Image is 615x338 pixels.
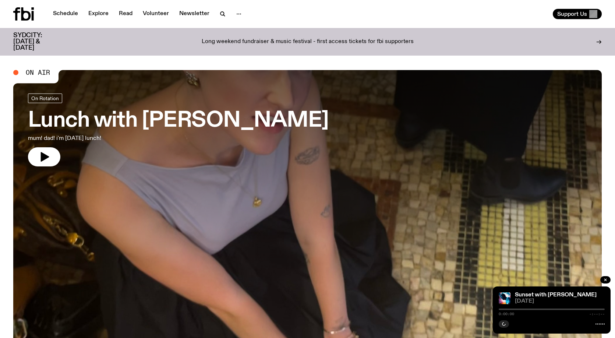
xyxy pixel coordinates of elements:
[589,312,605,316] span: -:--:--
[28,110,329,131] h3: Lunch with [PERSON_NAME]
[515,292,597,298] a: Sunset with [PERSON_NAME]
[26,69,50,76] span: On Air
[557,11,587,17] span: Support Us
[202,39,414,45] p: Long weekend fundraiser & music festival - first access tickets for fbi supporters
[31,95,59,101] span: On Rotation
[499,292,510,304] img: Simon Caldwell stands side on, looking downwards. He has headphones on. Behind him is a brightly ...
[553,9,602,19] button: Support Us
[114,9,137,19] a: Read
[49,9,82,19] a: Schedule
[84,9,113,19] a: Explore
[175,9,214,19] a: Newsletter
[515,299,605,304] span: [DATE]
[13,32,60,51] h3: SYDCITY: [DATE] & [DATE]
[138,9,173,19] a: Volunteer
[499,312,514,316] span: 0:00:00
[28,94,62,103] a: On Rotation
[28,94,329,166] a: Lunch with [PERSON_NAME]mum! dad! i'm [DATE] lunch!
[28,134,216,143] p: mum! dad! i'm [DATE] lunch!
